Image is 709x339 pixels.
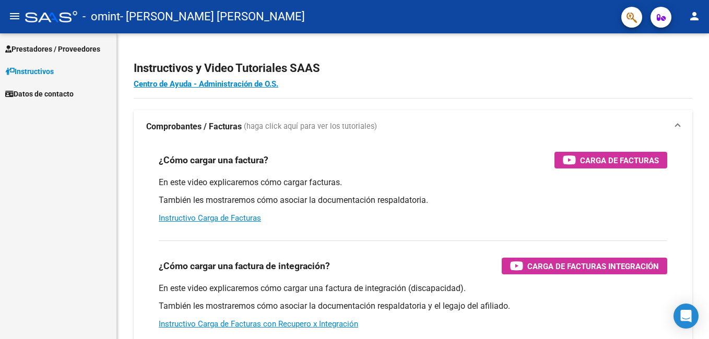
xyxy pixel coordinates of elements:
span: Carga de Facturas Integración [527,260,659,273]
span: Instructivos [5,66,54,77]
mat-icon: menu [8,10,21,22]
a: Centro de Ayuda - Administración de O.S. [134,79,278,89]
span: Carga de Facturas [580,154,659,167]
button: Carga de Facturas [554,152,667,168]
div: Open Intercom Messenger [673,304,699,329]
p: También les mostraremos cómo asociar la documentación respaldatoria. [159,195,667,206]
a: Instructivo Carga de Facturas con Recupero x Integración [159,319,358,329]
p: En este video explicaremos cómo cargar una factura de integración (discapacidad). [159,283,667,294]
span: - [PERSON_NAME] [PERSON_NAME] [120,5,305,28]
p: También les mostraremos cómo asociar la documentación respaldatoria y el legajo del afiliado. [159,300,667,312]
h3: ¿Cómo cargar una factura de integración? [159,259,330,273]
a: Instructivo Carga de Facturas [159,213,261,223]
span: Datos de contacto [5,88,74,100]
strong: Comprobantes / Facturas [146,121,242,132]
mat-icon: person [688,10,701,22]
h3: ¿Cómo cargar una factura? [159,153,268,167]
span: Prestadores / Proveedores [5,43,100,55]
span: (haga click aquí para ver los tutoriales) [244,121,377,132]
button: Carga de Facturas Integración [502,258,667,274]
p: En este video explicaremos cómo cargar facturas. [159,177,667,188]
mat-expansion-panel-header: Comprobantes / Facturas (haga click aquí para ver los tutoriales) [134,110,692,143]
h2: Instructivos y Video Tutoriales SAAS [134,58,692,78]
span: - omint [82,5,120,28]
